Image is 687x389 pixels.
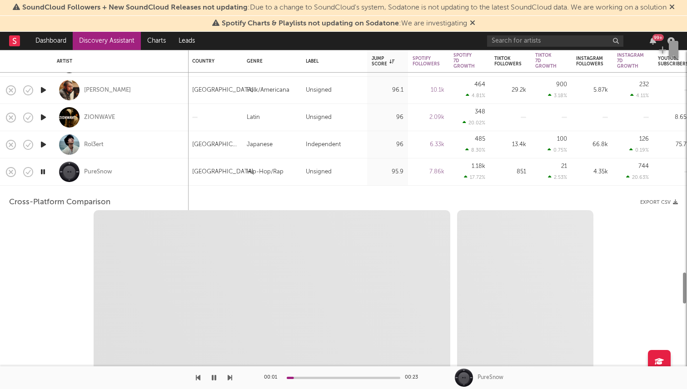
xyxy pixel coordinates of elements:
[466,93,485,98] div: 4.81 %
[84,113,115,122] a: ZIONWAVE
[413,167,444,177] div: 7.86k
[306,112,332,123] div: Unsigned
[247,59,292,64] div: Genre
[474,82,485,88] div: 464
[535,53,557,69] div: Tiktok 7D Growth
[84,141,104,149] a: Rol3ert
[192,59,233,64] div: Country
[650,37,656,44] button: 99+
[22,4,667,11] span: : Due to a change to SoundCloud's system, Sodatone is not updating to the latest SoundCloud data....
[413,139,444,150] div: 6.33k
[576,56,603,67] div: Instagram Followers
[22,4,248,11] span: SoundCloud Followers + New SoundCloud Releases not updating
[57,59,179,64] div: Artist
[192,85,254,96] div: [GEOGRAPHIC_DATA]
[557,136,567,142] div: 100
[405,372,423,383] div: 00:23
[306,85,332,96] div: Unsigned
[264,372,282,383] div: 00:01
[413,56,440,67] div: Spotify Followers
[413,85,444,96] div: 10.1k
[247,85,289,96] div: Folk/Americana
[669,4,675,11] span: Dismiss
[629,147,649,153] div: 0.19 %
[475,136,485,142] div: 485
[470,20,475,27] span: Dismiss
[247,112,260,123] div: Latin
[372,167,403,177] div: 95.9
[372,139,403,150] div: 96
[494,167,526,177] div: 851
[494,56,522,67] div: Tiktok Followers
[73,32,141,50] a: Discovery Assistant
[465,147,485,153] div: 8.30 %
[487,35,623,47] input: Search for artists
[29,32,73,50] a: Dashboard
[556,82,567,88] div: 900
[247,139,273,150] div: Japanese
[548,174,567,180] div: 2.53 %
[463,120,485,126] div: 20.02 %
[472,163,485,169] div: 1.18k
[494,139,526,150] div: 13.4k
[84,86,131,94] a: [PERSON_NAME]
[478,374,503,382] div: PureSnow
[639,136,649,142] div: 126
[576,167,608,177] div: 4.35k
[222,20,467,27] span: : We are investigating
[548,147,567,153] div: 0.75 %
[372,85,403,96] div: 96.1
[9,197,110,208] span: Cross-Platform Comparison
[561,163,567,169] div: 21
[84,168,112,176] a: PureSnow
[172,32,201,50] a: Leads
[413,112,444,123] div: 2.09k
[652,34,664,41] div: 99 +
[306,139,341,150] div: Independent
[192,167,254,177] div: [GEOGRAPHIC_DATA]
[576,139,608,150] div: 66.8k
[372,56,394,67] div: Jump Score
[475,109,485,115] div: 348
[626,174,649,180] div: 20.63 %
[638,163,649,169] div: 744
[494,85,526,96] div: 29.2k
[141,32,172,50] a: Charts
[453,53,475,69] div: Spotify 7D Growth
[464,174,485,180] div: 17.72 %
[306,59,358,64] div: Label
[372,112,403,123] div: 96
[639,82,649,88] div: 232
[548,93,567,98] div: 3.18 %
[247,167,284,177] div: Hip-Hop/Rap
[640,200,678,205] button: Export CSV
[192,139,238,150] div: [GEOGRAPHIC_DATA]
[617,53,644,69] div: Instagram 7D Growth
[222,20,399,27] span: Spotify Charts & Playlists not updating on Sodatone
[576,85,608,96] div: 5.87k
[630,93,649,98] div: 4.11 %
[306,167,332,177] div: Unsigned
